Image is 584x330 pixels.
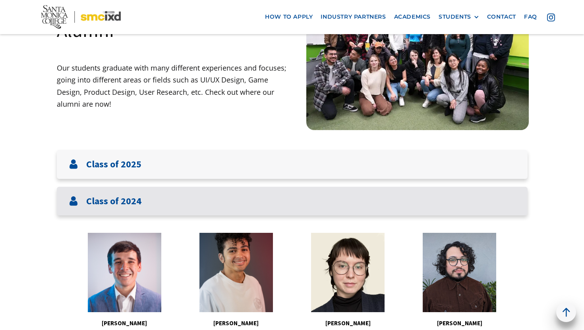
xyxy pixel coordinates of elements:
[556,302,576,322] a: back to top
[439,13,471,20] div: STUDENTS
[69,159,78,169] img: User icon
[69,318,180,328] h5: [PERSON_NAME]
[292,318,404,328] h5: [PERSON_NAME]
[69,196,78,206] img: User icon
[86,159,141,170] h3: Class of 2025
[41,5,121,29] img: Santa Monica College - SMC IxD logo
[547,13,555,21] img: icon - instagram
[483,10,520,24] a: contact
[439,13,479,20] div: STUDENTS
[520,10,541,24] a: faq
[86,196,141,207] h3: Class of 2024
[261,10,317,24] a: how to apply
[317,10,390,24] a: industry partners
[180,318,292,328] h5: [PERSON_NAME]
[57,62,292,110] p: Our students graduate with many different experiences and focuses; going into different areas or ...
[404,318,515,328] h5: [PERSON_NAME]
[390,10,435,24] a: Academics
